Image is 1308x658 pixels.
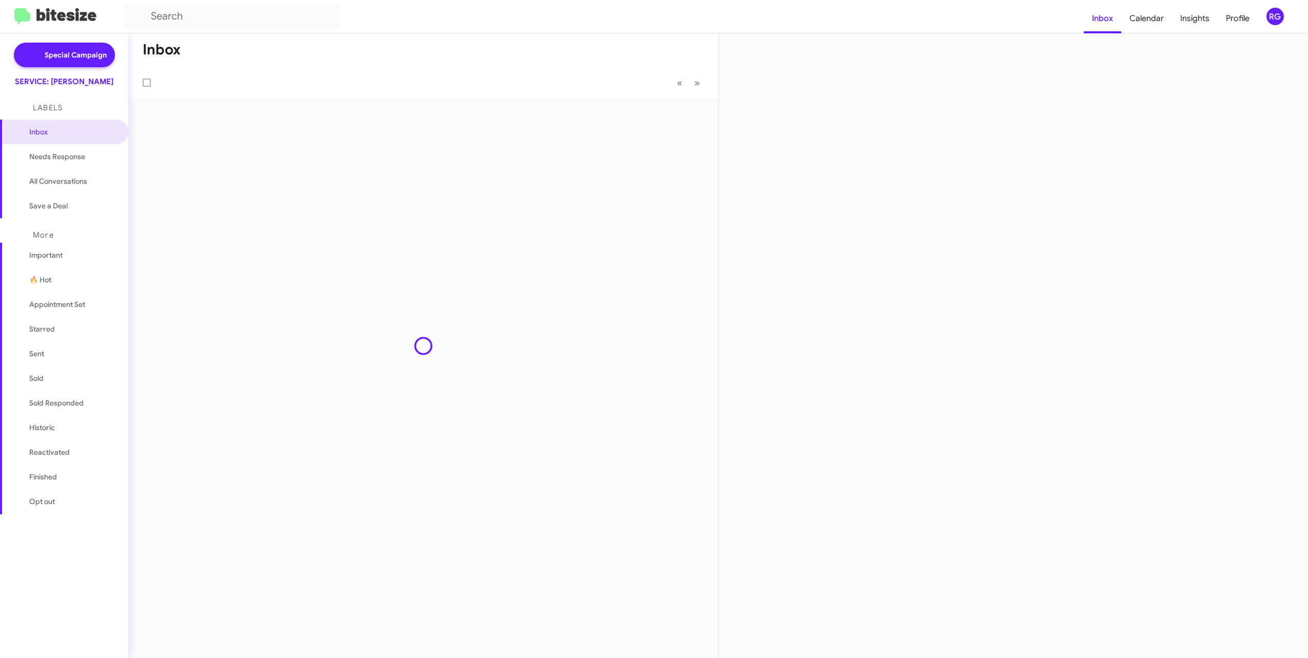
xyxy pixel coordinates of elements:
span: Appointment Set [29,299,85,309]
h1: Inbox [143,42,181,58]
span: Sold Responded [29,398,84,408]
span: More [33,230,54,240]
span: Save a Deal [29,201,68,211]
nav: Page navigation example [671,72,706,93]
span: All Conversations [29,176,87,186]
a: Calendar [1121,4,1172,33]
input: Search [124,4,340,29]
span: Historic [29,422,55,433]
button: RG [1258,8,1297,25]
span: 🔥 Hot [29,275,51,285]
button: Previous [671,72,689,93]
span: Sold [29,373,44,383]
span: Reactivated [29,447,70,457]
div: RG [1266,8,1284,25]
span: Special Campaign [45,50,107,60]
a: Profile [1218,4,1258,33]
span: Sent [29,349,44,359]
span: Needs Response [29,151,116,162]
a: Special Campaign [14,43,115,67]
div: SERVICE: [PERSON_NAME] [15,76,113,87]
span: Starred [29,324,55,334]
a: Inbox [1084,4,1121,33]
span: « [677,76,682,89]
span: Opt out [29,496,55,507]
span: Inbox [29,127,116,137]
span: Important [29,250,116,260]
button: Next [688,72,706,93]
span: Labels [33,103,63,112]
a: Insights [1172,4,1218,33]
span: » [694,76,700,89]
span: Finished [29,472,57,482]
